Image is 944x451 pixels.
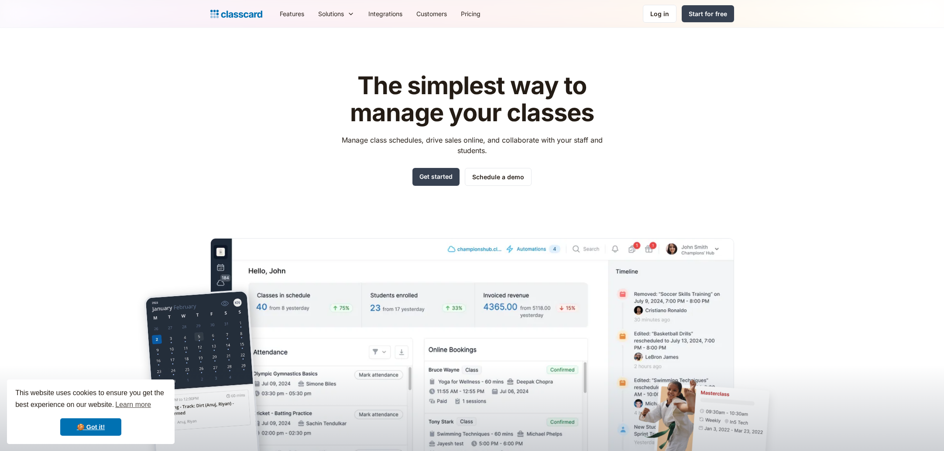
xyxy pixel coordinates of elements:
[689,9,727,18] div: Start for free
[682,5,734,22] a: Start for free
[643,5,676,23] a: Log in
[60,418,121,436] a: dismiss cookie message
[15,388,166,411] span: This website uses cookies to ensure you get the best experience on our website.
[210,8,262,20] a: home
[409,4,454,24] a: Customers
[114,398,152,411] a: learn more about cookies
[7,379,175,444] div: cookieconsent
[465,168,532,186] a: Schedule a demo
[333,72,611,126] h1: The simplest way to manage your classes
[273,4,311,24] a: Features
[412,168,460,186] a: Get started
[318,9,344,18] div: Solutions
[454,4,487,24] a: Pricing
[333,135,611,156] p: Manage class schedules, drive sales online, and collaborate with your staff and students.
[311,4,361,24] div: Solutions
[361,4,409,24] a: Integrations
[650,9,669,18] div: Log in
